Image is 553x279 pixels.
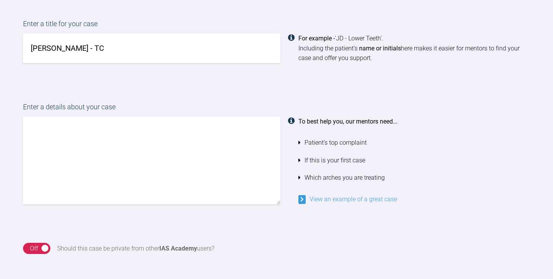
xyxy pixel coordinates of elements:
[298,152,530,169] li: If this is your first case
[57,244,214,254] div: Should this case be private from other users?
[298,134,530,152] li: Patient's top complaint
[298,118,397,125] strong: To best help you, our mentors need...
[359,45,401,52] strong: name or initials
[298,169,530,187] li: Which arches you are treating
[23,33,280,63] input: JD - Lower Teeth
[159,245,197,252] strong: IAS Academy
[298,195,397,203] a: View an example of a great case
[23,102,530,117] label: Enter a details about your case
[298,33,530,63] div: 'JD - Lower Teeth'. Including the patient's here makes it easier for mentors to find your case an...
[298,35,335,42] strong: For example -
[30,244,38,254] div: Off
[23,18,530,33] label: Enter a title for your case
